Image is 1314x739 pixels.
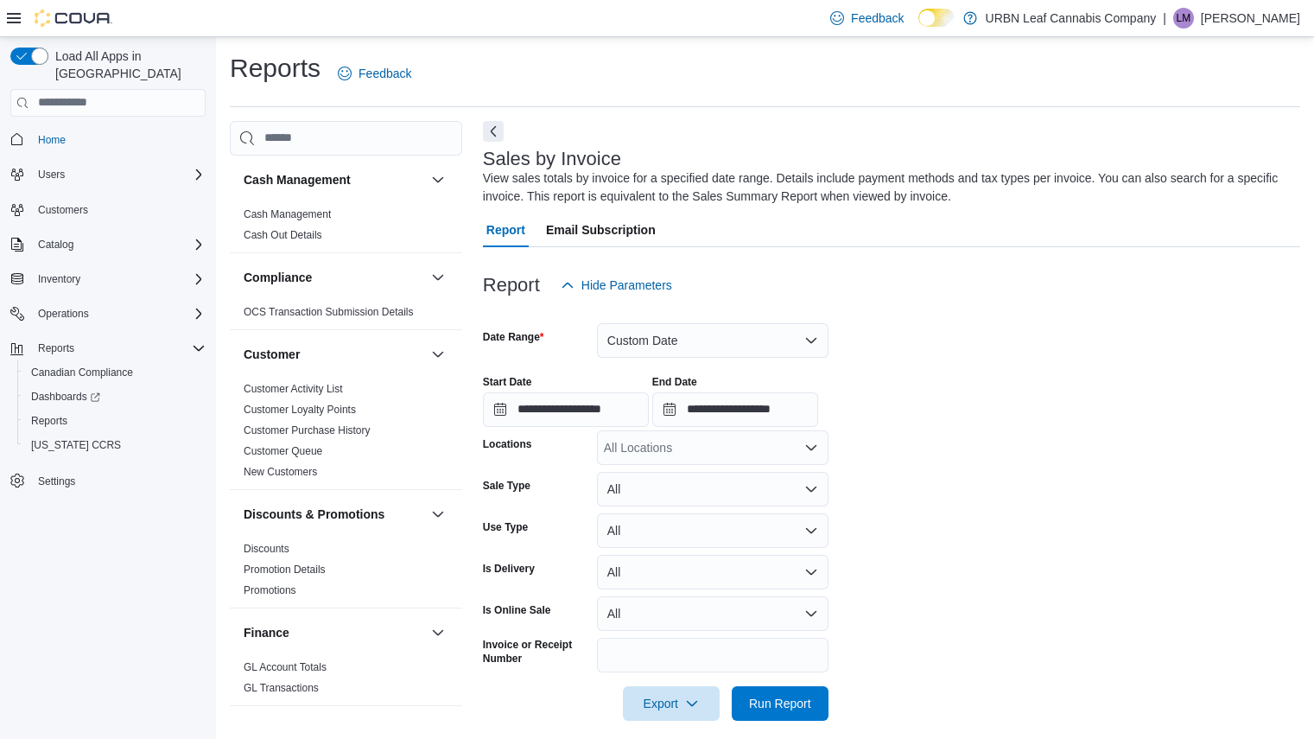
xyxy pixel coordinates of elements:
button: Catalog [3,233,213,257]
input: Press the down key to open a popover containing a calendar. [652,392,818,427]
span: Reports [31,338,206,359]
span: Dashboards [24,386,206,407]
a: Cash Out Details [244,229,322,241]
span: OCS Transaction Submission Details [244,305,414,319]
div: Finance [230,657,462,705]
div: Discounts & Promotions [230,538,462,608]
input: Press the down key to open a popover containing a calendar. [483,392,649,427]
span: Load All Apps in [GEOGRAPHIC_DATA] [48,48,206,82]
a: Customer Purchase History [244,424,371,436]
a: Dashboards [17,385,213,409]
h3: Compliance [244,269,312,286]
label: Start Date [483,375,532,389]
span: Cash Management [244,207,331,221]
span: Run Report [749,695,811,712]
button: Run Report [732,686,828,721]
a: Promotions [244,584,296,596]
a: New Customers [244,466,317,478]
label: Use Type [483,520,528,534]
button: Customers [3,197,213,222]
span: Catalog [31,234,206,255]
button: All [597,596,828,631]
a: Customer Queue [244,445,322,457]
span: Settings [31,469,206,491]
a: Customer Activity List [244,383,343,395]
span: Customer Purchase History [244,424,371,437]
button: Cash Management [244,171,424,188]
span: Inventory [31,269,206,290]
span: Operations [31,303,206,324]
button: Next [483,121,504,142]
span: Promotions [244,583,296,597]
span: Dark Mode [918,27,919,28]
button: All [597,472,828,506]
button: Reports [31,338,81,359]
span: Canadian Compliance [31,366,133,379]
label: Is Delivery [483,562,535,576]
h3: Customer [244,346,300,363]
a: Settings [31,471,82,492]
label: End Date [652,375,697,389]
span: Inventory [38,272,80,286]
span: Cash Out Details [244,228,322,242]
a: Reports [24,411,74,431]
button: Users [3,162,213,187]
span: Feedback [359,65,411,82]
label: Sale Type [483,479,530,493]
span: Customer Loyalty Points [244,403,356,417]
input: Dark Mode [918,9,955,27]
button: Cash Management [428,169,448,190]
button: Settings [3,468,213,493]
button: Reports [3,336,213,360]
button: Custom Date [597,323,828,358]
div: Customer [230,379,462,489]
span: Customers [38,203,88,217]
button: Export [623,686,720,721]
button: Operations [31,303,96,324]
button: Discounts & Promotions [428,504,448,525]
div: Cash Management [230,204,462,252]
div: Lacey Millsap [1173,8,1194,29]
img: Cova [35,10,112,27]
span: Users [38,168,65,182]
button: Reports [17,409,213,433]
p: | [1163,8,1166,29]
span: Washington CCRS [24,435,206,456]
a: Promotion Details [244,564,326,576]
span: Users [31,164,206,185]
button: Catalog [31,234,80,255]
h1: Reports [230,51,321,86]
span: Settings [38,475,75,488]
span: Canadian Compliance [24,362,206,383]
span: New Customers [244,465,317,479]
label: Locations [483,437,532,451]
label: Is Online Sale [483,603,551,617]
a: Canadian Compliance [24,362,140,383]
button: Inventory [31,269,87,290]
a: Home [31,130,73,150]
span: Operations [38,307,89,321]
button: Finance [428,622,448,643]
button: Compliance [244,269,424,286]
span: [US_STATE] CCRS [31,438,121,452]
span: Email Subscription [546,213,656,247]
span: Customer Activity List [244,382,343,396]
span: Report [486,213,525,247]
button: All [597,513,828,548]
a: [US_STATE] CCRS [24,435,128,456]
div: Compliance [230,302,462,329]
button: Customer [244,346,424,363]
span: Export [633,686,709,721]
span: Reports [38,341,74,355]
a: Customers [31,200,95,220]
button: Compliance [428,267,448,288]
button: Customer [428,344,448,365]
button: Open list of options [804,441,818,455]
span: Feedback [851,10,904,27]
button: Users [31,164,72,185]
span: Reports [24,411,206,431]
button: Canadian Compliance [17,360,213,385]
a: Dashboards [24,386,107,407]
span: Hide Parameters [581,277,672,294]
a: GL Account Totals [244,661,327,673]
